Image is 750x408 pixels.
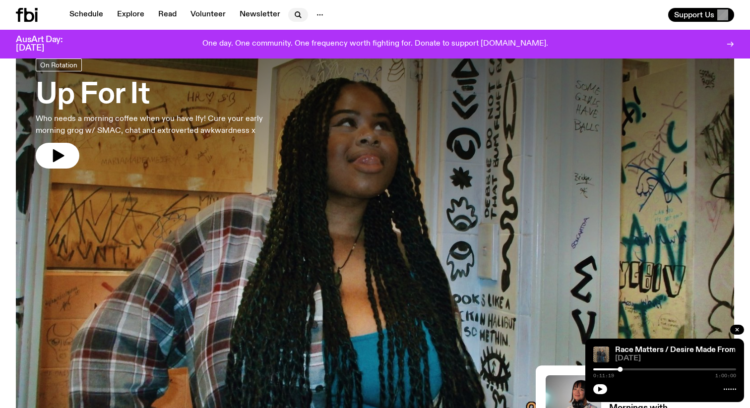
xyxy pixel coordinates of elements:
button: Support Us [668,8,734,22]
a: Volunteer [185,8,232,22]
p: Who needs a morning coffee when you have Ify! Cure your early morning grog w/ SMAC, chat and extr... [36,113,290,137]
a: On Rotation [36,58,82,71]
a: Up For ItWho needs a morning coffee when you have Ify! Cure your early morning grog w/ SMAC, chat... [36,58,290,169]
a: Schedule [63,8,109,22]
a: Newsletter [234,8,286,22]
h3: AusArt Day: [DATE] [16,36,79,53]
span: On Rotation [40,61,77,68]
span: [DATE] [615,355,736,362]
span: 0:11:19 [593,373,614,378]
img: Ethan and Dayvid stand in the fbi music library, they are serving face looking strong but fluid [593,347,609,362]
a: Read [152,8,183,22]
p: One day. One community. One frequency worth fighting for. Donate to support [DOMAIN_NAME]. [202,40,548,49]
span: Support Us [674,10,714,19]
h3: Up For It [36,81,290,109]
a: Explore [111,8,150,22]
span: 1:00:00 [715,373,736,378]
